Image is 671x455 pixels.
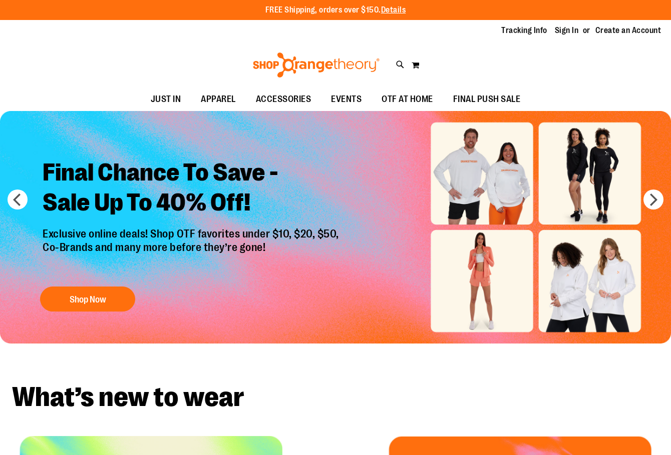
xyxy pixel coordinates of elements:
[141,88,191,111] a: JUST IN
[251,52,381,77] img: Shop Orangetheory
[443,88,531,111] a: FINAL PUSH SALE
[201,88,236,110] span: APPAREL
[246,88,321,111] a: ACCESSORIES
[453,88,521,110] span: FINAL PUSH SALE
[8,189,28,209] button: prev
[265,4,406,16] p: FREE Shipping, orders over $150.
[151,88,181,110] span: JUST IN
[35,228,349,277] p: Exclusive online deals! Shop OTF favorites under $10, $20, $50, Co-Brands and many more before th...
[595,25,661,36] a: Create an Account
[35,150,349,228] h2: Final Chance To Save - Sale Up To 40% Off!
[35,150,349,317] a: Final Chance To Save -Sale Up To 40% Off! Exclusive online deals! Shop OTF favorites under $10, $...
[643,189,663,209] button: next
[381,5,406,14] a: Details
[555,25,579,36] a: Sign In
[12,383,659,411] h2: What’s new to wear
[40,286,135,311] button: Shop Now
[372,88,443,111] a: OTF AT HOME
[331,88,362,110] span: EVENTS
[256,88,311,110] span: ACCESSORIES
[321,88,372,111] a: EVENTS
[191,88,246,111] a: APPAREL
[382,88,433,110] span: OTF AT HOME
[501,25,547,36] a: Tracking Info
